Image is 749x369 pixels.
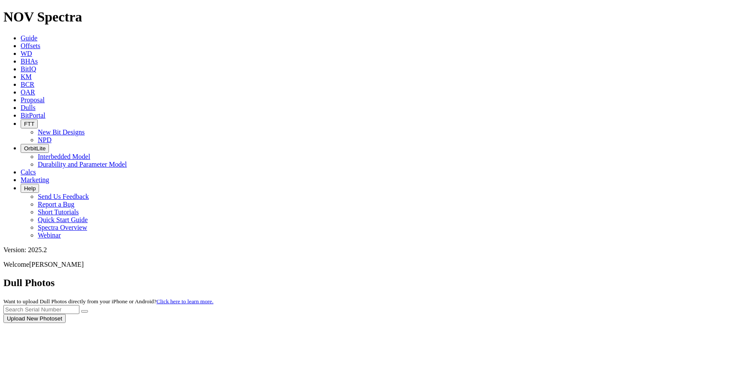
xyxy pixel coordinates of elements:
[38,232,61,239] a: Webinar
[21,81,34,88] a: BCR
[3,246,746,254] div: Version: 2025.2
[38,193,89,200] a: Send Us Feedback
[38,224,87,231] a: Spectra Overview
[24,185,36,192] span: Help
[21,144,49,153] button: OrbitLite
[3,261,746,268] p: Welcome
[38,216,88,223] a: Quick Start Guide
[21,42,40,49] a: Offsets
[3,298,213,305] small: Want to upload Dull Photos directly from your iPhone or Android?
[21,34,37,42] a: Guide
[21,176,49,183] a: Marketing
[21,58,38,65] a: BHAs
[21,112,45,119] a: BitPortal
[21,96,45,104] a: Proposal
[38,208,79,216] a: Short Tutorials
[157,298,214,305] a: Click here to learn more.
[3,305,79,314] input: Search Serial Number
[38,201,74,208] a: Report a Bug
[3,9,746,25] h1: NOV Spectra
[3,314,66,323] button: Upload New Photoset
[24,121,34,127] span: FTT
[21,184,39,193] button: Help
[29,261,84,268] span: [PERSON_NAME]
[21,119,38,128] button: FTT
[21,168,36,176] a: Calcs
[3,277,746,289] h2: Dull Photos
[21,104,36,111] a: Dulls
[21,88,35,96] a: OAR
[38,161,127,168] a: Durability and Parameter Model
[21,65,36,73] a: BitIQ
[21,73,32,80] a: KM
[24,145,45,152] span: OrbitLite
[38,136,52,143] a: NPD
[21,50,32,57] a: WD
[38,153,90,160] a: Interbedded Model
[38,128,85,136] a: New Bit Designs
